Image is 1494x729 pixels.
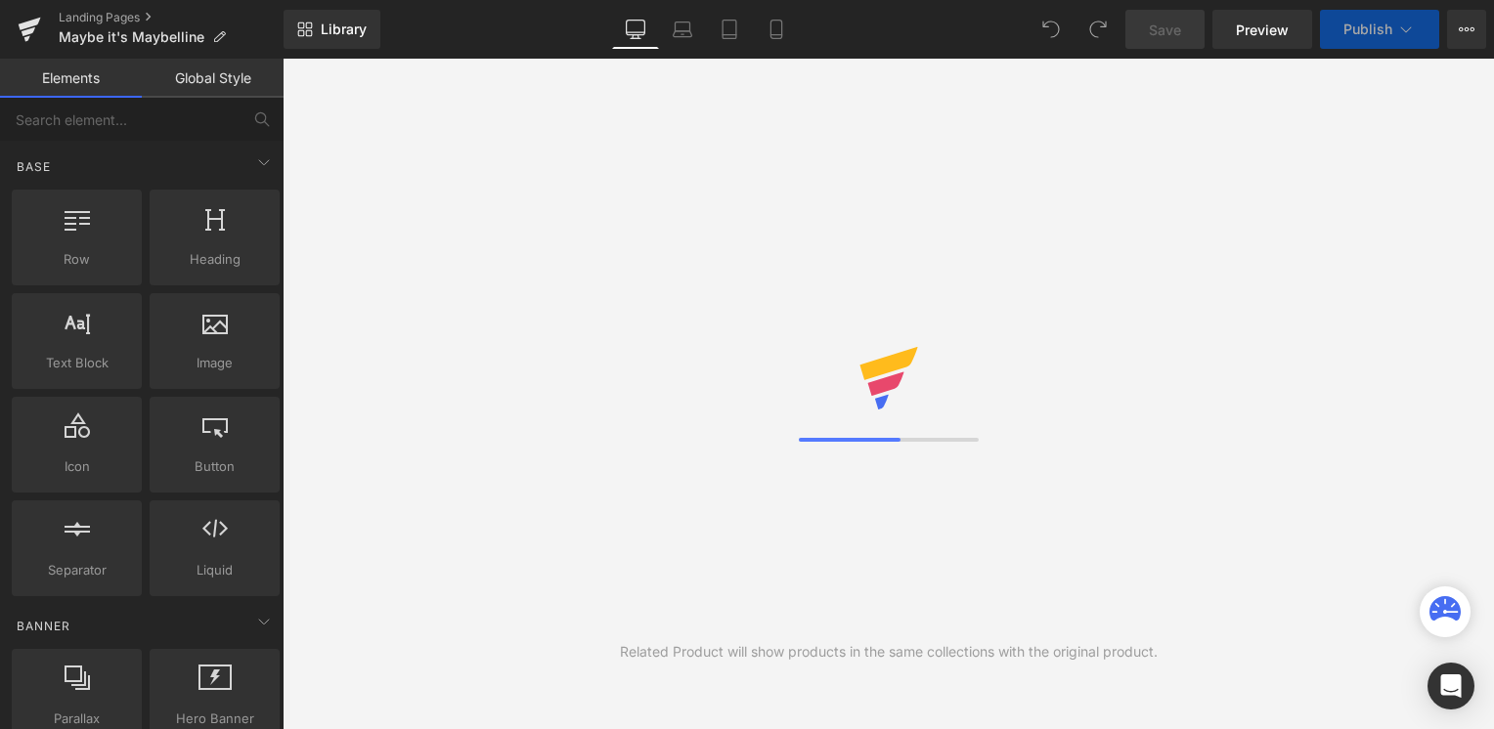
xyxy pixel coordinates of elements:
span: Preview [1236,20,1289,40]
button: Redo [1078,10,1118,49]
span: Library [321,21,367,38]
span: Button [155,456,274,477]
span: Hero Banner [155,708,274,729]
a: Laptop [659,10,706,49]
span: Separator [18,560,136,580]
span: Parallax [18,708,136,729]
a: Landing Pages [59,10,284,25]
a: Preview [1212,10,1312,49]
a: Global Style [142,59,284,98]
span: Maybe it's Maybelline [59,29,204,45]
button: Undo [1032,10,1071,49]
button: More [1447,10,1486,49]
span: Heading [155,249,274,270]
span: Image [155,353,274,373]
div: Related Product will show products in the same collections with the original product. [620,641,1158,663]
a: Tablet [706,10,753,49]
span: Publish [1343,21,1392,37]
span: Base [15,157,53,176]
a: Desktop [612,10,659,49]
span: Text Block [18,353,136,373]
a: New Library [284,10,380,49]
div: Open Intercom Messenger [1428,663,1474,709]
span: Icon [18,456,136,477]
span: Save [1149,20,1181,40]
span: Banner [15,617,72,635]
a: Mobile [753,10,800,49]
button: Publish [1320,10,1439,49]
span: Row [18,249,136,270]
span: Liquid [155,560,274,580]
